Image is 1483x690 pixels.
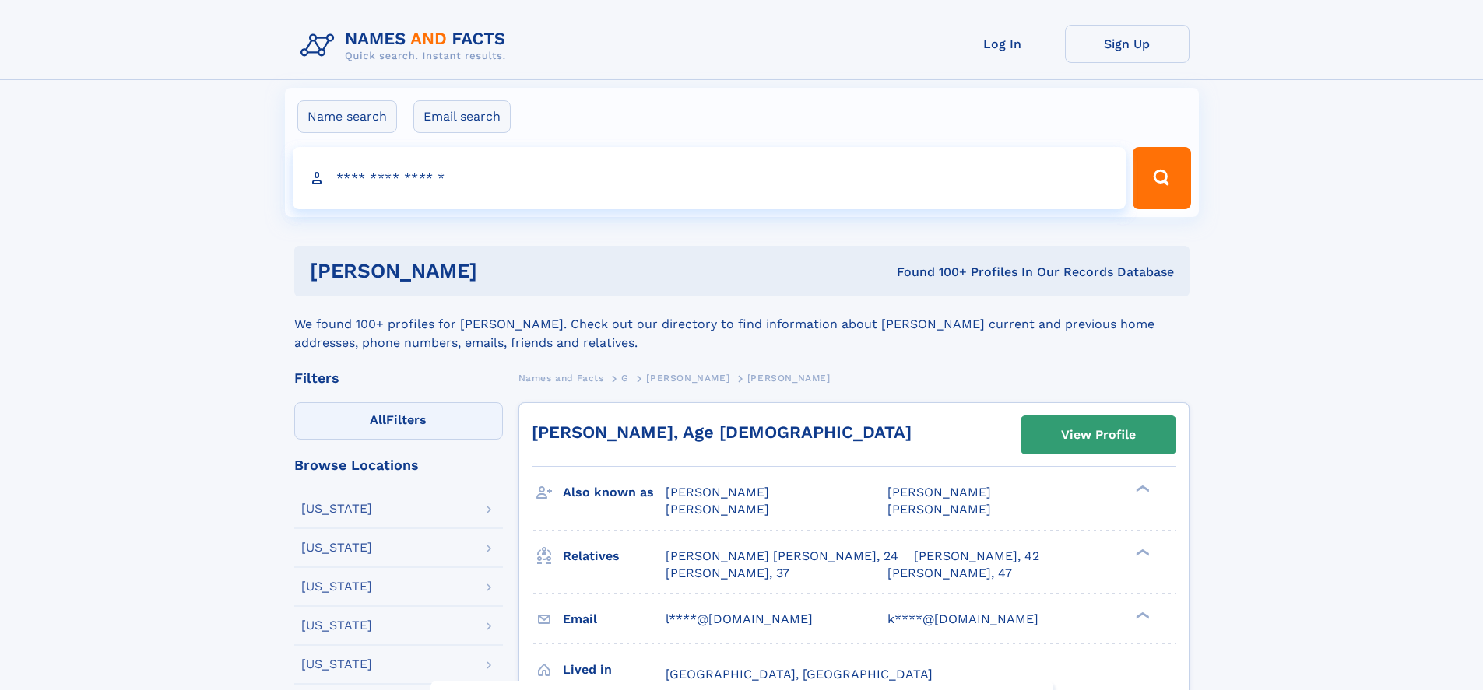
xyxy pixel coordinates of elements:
[301,580,372,593] div: [US_STATE]
[1132,610,1151,620] div: ❯
[294,458,503,472] div: Browse Locations
[666,565,789,582] a: [PERSON_NAME], 37
[563,479,666,506] h3: Also known as
[310,261,687,281] h1: [PERSON_NAME]
[294,25,518,67] img: Logo Names and Facts
[294,402,503,440] label: Filters
[563,543,666,569] h3: Relatives
[1132,547,1151,557] div: ❯
[914,548,1039,565] a: [PERSON_NAME], 42
[940,25,1065,63] a: Log In
[666,485,769,499] span: [PERSON_NAME]
[294,371,503,385] div: Filters
[297,100,397,133] label: Name search
[301,658,372,671] div: [US_STATE]
[293,147,1126,209] input: search input
[747,373,831,384] span: [PERSON_NAME]
[887,565,1012,582] a: [PERSON_NAME], 47
[887,485,991,499] span: [PERSON_NAME]
[301,619,372,632] div: [US_STATE]
[294,296,1190,352] div: We found 100+ profiles for [PERSON_NAME]. Check out our directory to find information about [PERS...
[666,502,769,517] span: [PERSON_NAME]
[666,667,933,681] span: [GEOGRAPHIC_DATA], [GEOGRAPHIC_DATA]
[687,264,1174,281] div: Found 100+ Profiles In Our Records Database
[301,503,372,515] div: [US_STATE]
[413,100,511,133] label: Email search
[518,368,604,387] a: Names and Facts
[563,657,666,683] h3: Lived in
[621,373,629,384] span: G
[666,548,898,565] a: [PERSON_NAME] [PERSON_NAME], 24
[532,422,912,442] a: [PERSON_NAME], Age [DEMOGRAPHIC_DATA]
[621,368,629,387] a: G
[887,502,991,517] span: [PERSON_NAME]
[1021,416,1176,454] a: View Profile
[646,368,729,387] a: [PERSON_NAME]
[1061,417,1136,453] div: View Profile
[1133,147,1190,209] button: Search Button
[1065,25,1190,63] a: Sign Up
[370,412,386,427] span: All
[563,606,666,632] h3: Email
[1132,484,1151,494] div: ❯
[646,373,729,384] span: [PERSON_NAME]
[301,541,372,554] div: [US_STATE]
